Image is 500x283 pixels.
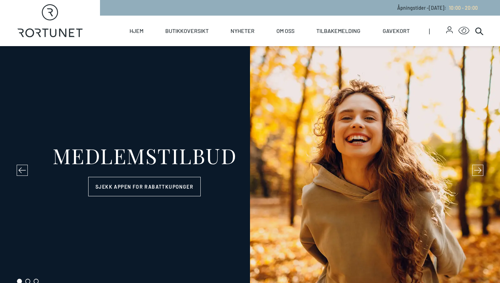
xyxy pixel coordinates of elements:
[446,5,478,11] a: 10:00 - 20:00
[449,5,478,11] span: 10:00 - 20:00
[458,25,469,36] button: Open Accessibility Menu
[231,16,255,46] a: Nyheter
[397,4,478,11] p: Åpningstider - [DATE] :
[165,16,209,46] a: Butikkoversikt
[276,16,294,46] a: Om oss
[383,16,410,46] a: Gavekort
[130,16,143,46] a: Hjem
[52,145,237,166] div: MEDLEMSTILBUD
[88,177,201,196] a: Sjekk appen for rabattkuponger
[429,16,446,46] span: |
[316,16,360,46] a: Tilbakemelding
